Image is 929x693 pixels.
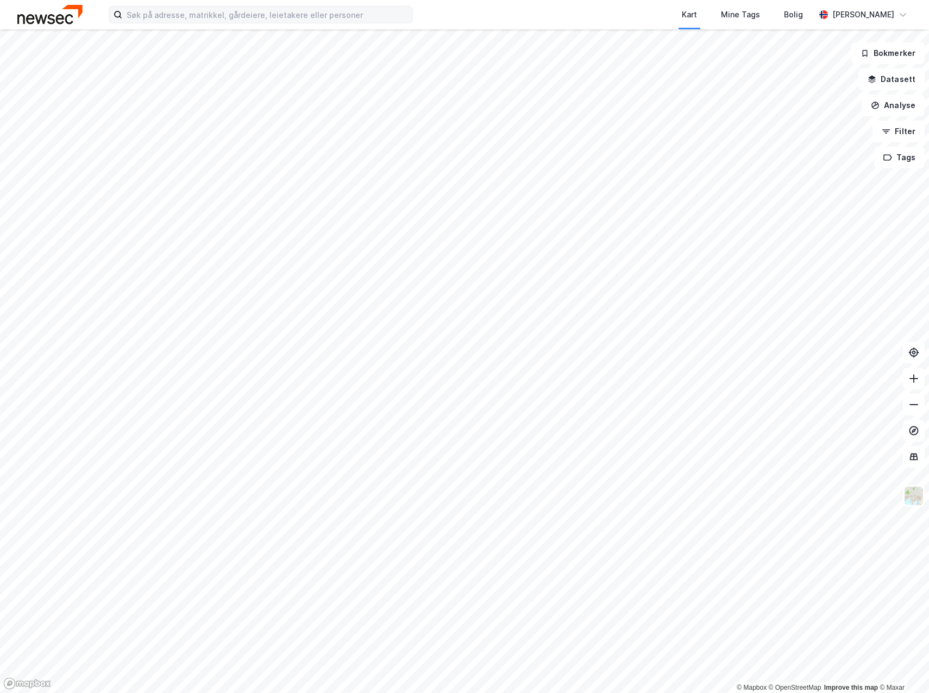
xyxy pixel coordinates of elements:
[3,677,51,690] a: Mapbox homepage
[769,684,821,691] a: OpenStreetMap
[737,684,767,691] a: Mapbox
[874,147,925,168] button: Tags
[862,94,925,116] button: Analyse
[784,8,803,21] div: Bolig
[903,486,924,506] img: Z
[872,121,925,142] button: Filter
[858,68,925,90] button: Datasett
[851,42,925,64] button: Bokmerker
[17,5,83,24] img: newsec-logo.f6e21ccffca1b3a03d2d.png
[824,684,878,691] a: Improve this map
[682,8,697,21] div: Kart
[832,8,894,21] div: [PERSON_NAME]
[721,8,760,21] div: Mine Tags
[122,7,412,23] input: Søk på adresse, matrikkel, gårdeiere, leietakere eller personer
[875,641,929,693] div: Kontrollprogram for chat
[875,641,929,693] iframe: Chat Widget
